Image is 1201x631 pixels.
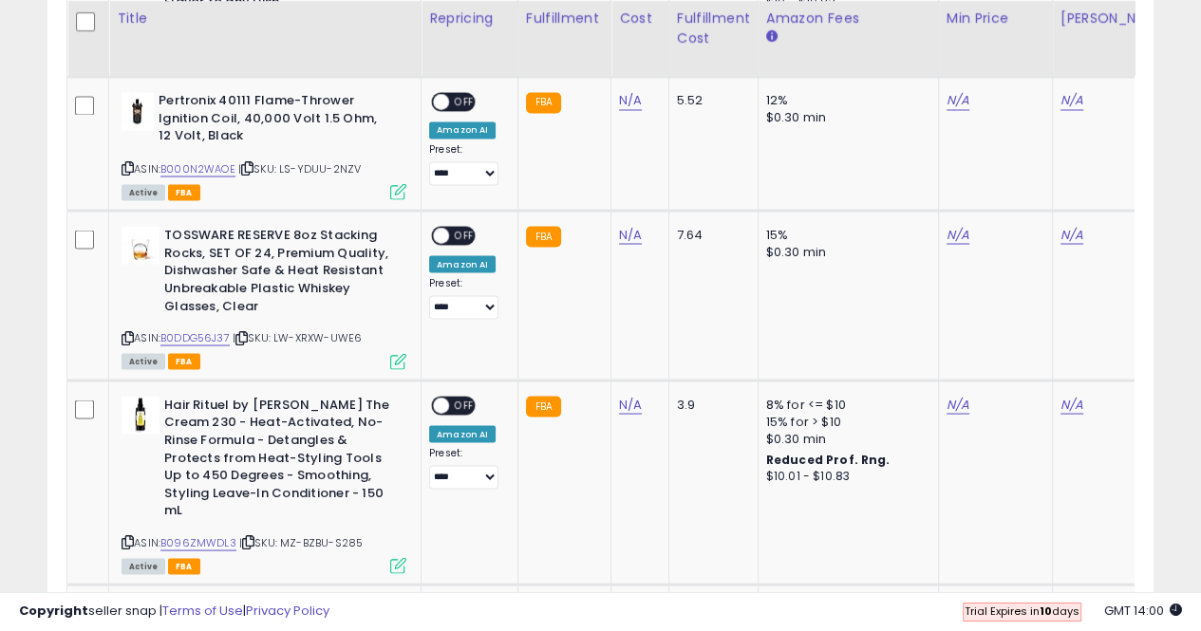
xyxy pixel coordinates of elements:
[162,602,243,620] a: Terms of Use
[122,184,165,200] span: All listings currently available for purchase on Amazon
[619,395,642,414] a: N/A
[766,468,924,484] div: $10.01 - $10.83
[449,94,479,110] span: OFF
[159,92,389,150] b: Pertronix 40111 Flame-Thrower Ignition Coil, 40,000 Volt 1.5 Ohm, 12 Volt, Black
[526,9,603,28] div: Fulfillment
[122,226,406,366] div: ASIN:
[19,603,329,621] div: seller snap | |
[122,92,154,130] img: 31pm6eqnSxL._SL40_.jpg
[19,602,88,620] strong: Copyright
[429,121,496,139] div: Amazon AI
[619,9,661,28] div: Cost
[429,425,496,442] div: Amazon AI
[238,160,361,176] span: | SKU: LS-YDUU-2NZV
[429,9,510,28] div: Repricing
[122,226,160,264] img: 31Xn4j4Oe+L._SL40_.jpg
[1104,602,1182,620] span: 2025-10-14 14:00 GMT
[122,92,406,197] div: ASIN:
[122,558,165,574] span: All listings currently available for purchase on Amazon
[160,329,230,345] a: B0DDG56J37
[766,430,924,447] div: $0.30 min
[677,396,743,413] div: 3.9
[160,534,236,550] a: B096ZMWDL3
[677,226,743,243] div: 7.64
[164,396,395,524] b: Hair Rituel by [PERSON_NAME] The Cream 230 - Heat-Activated, No-Rinse Formula - Detangles & Prote...
[429,276,503,319] div: Preset:
[429,142,503,185] div: Preset:
[449,228,479,244] span: OFF
[168,353,200,369] span: FBA
[766,28,778,46] small: Amazon Fees.
[766,243,924,260] div: $0.30 min
[449,397,479,413] span: OFF
[947,9,1044,28] div: Min Price
[526,226,561,247] small: FBA
[164,226,395,319] b: TOSSWARE RESERVE 8oz Stacking Rocks, SET OF 24, Premium Quality, Dishwasher Safe & Heat Resistant...
[246,602,329,620] a: Privacy Policy
[429,255,496,272] div: Amazon AI
[766,109,924,126] div: $0.30 min
[947,225,969,244] a: N/A
[1060,91,1083,110] a: N/A
[526,92,561,113] small: FBA
[1060,9,1173,28] div: [PERSON_NAME]
[766,92,924,109] div: 12%
[239,534,363,549] span: | SKU: MZ-BZBU-S285
[766,451,891,467] b: Reduced Prof. Rng.
[160,160,235,176] a: B000N2WAOE
[122,396,160,434] img: 31iQ-U13teL._SL40_.jpg
[766,396,924,413] div: 8% for <= $10
[1060,395,1083,414] a: N/A
[168,184,200,200] span: FBA
[168,558,200,574] span: FBA
[117,9,413,28] div: Title
[619,91,642,110] a: N/A
[429,446,503,489] div: Preset:
[619,225,642,244] a: N/A
[766,226,924,243] div: 15%
[1060,225,1083,244] a: N/A
[766,413,924,430] div: 15% for > $10
[677,92,743,109] div: 5.52
[965,603,1079,619] span: Trial Expires in days
[1040,603,1052,619] b: 10
[677,9,750,48] div: Fulfillment Cost
[947,91,969,110] a: N/A
[766,9,930,28] div: Amazon Fees
[947,395,969,414] a: N/A
[526,396,561,417] small: FBA
[122,396,406,572] div: ASIN:
[122,353,165,369] span: All listings currently available for purchase on Amazon
[233,329,362,344] span: | SKU: LW-XRXW-UWE6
